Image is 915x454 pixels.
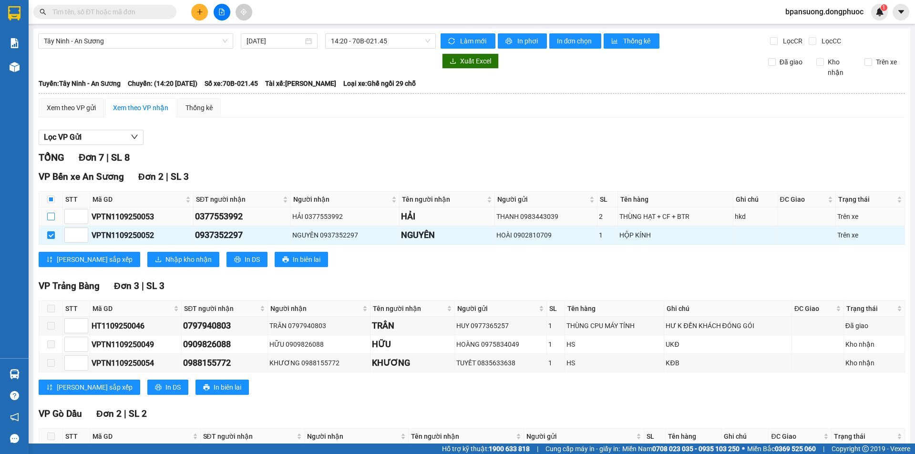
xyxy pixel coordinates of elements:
[196,9,203,15] span: plus
[79,152,104,163] span: Đơn 7
[619,211,731,222] div: THÙNG HẠT + CF + BTR
[845,320,903,331] div: Đã giao
[618,192,733,207] th: Tên hàng
[275,252,328,267] button: printerIn biên lai
[39,280,100,291] span: VP Trảng Bàng
[498,33,547,49] button: printerIn phơi
[128,78,197,89] span: Chuyến: (14:20 [DATE])
[599,230,616,240] div: 1
[93,303,172,314] span: Mã GD
[218,9,225,15] span: file-add
[8,6,21,21] img: logo-vxr
[146,280,164,291] span: SL 3
[666,429,721,444] th: Tên hàng
[93,431,191,442] span: Mã GD
[270,303,360,314] span: Người nhận
[90,317,182,335] td: HT1109250046
[129,408,147,419] span: SL 2
[195,210,289,223] div: 0377553992
[39,130,144,145] button: Lọc VP Gửi
[442,444,530,454] span: Hỗ trợ kỹ thuật:
[293,254,320,265] span: In biên lai
[155,256,162,264] span: download
[46,384,53,392] span: sort-ascending
[96,408,122,419] span: Đơn 2
[557,36,594,46] span: In đơn chọn
[872,57,901,67] span: Trên xe
[611,38,619,45] span: bar-chart
[845,339,903,350] div: Kho nhận
[457,303,537,314] span: Người gửi
[824,57,857,78] span: Kho nhận
[400,207,495,226] td: HẢI
[548,339,563,350] div: 1
[269,358,368,368] div: KHƯƠNG 0988155772
[282,256,289,264] span: printer
[372,338,453,351] div: HỮU
[214,4,230,21] button: file-add
[331,34,430,48] span: 14:20 - 70B-021.45
[39,171,124,182] span: VP Bến xe An Sương
[39,252,140,267] button: sort-ascending[PERSON_NAME] sắp xếp
[93,194,184,205] span: Mã GD
[778,6,871,18] span: bpansuong.dongphuoc
[113,103,168,113] div: Xem theo VP nhận
[90,335,182,354] td: VPTN1109250049
[39,80,121,87] b: Tuyến: Tây Ninh - An Sương
[90,226,194,245] td: VPTN1109250052
[40,9,46,15] span: search
[599,211,616,222] div: 2
[441,33,495,49] button: syncLàm mới
[147,380,188,395] button: printerIn DS
[182,335,268,354] td: 0909826088
[185,103,213,113] div: Thống kê
[183,356,266,370] div: 0988155772
[165,382,181,392] span: In DS
[184,303,258,314] span: SĐT người nhận
[92,357,180,369] div: VPTN1109250054
[39,408,82,419] span: VP Gò Dầu
[549,33,601,49] button: In đơn chọn
[10,62,20,72] img: warehouse-icon
[526,431,634,442] span: Người gửi
[245,254,260,265] span: In DS
[846,303,895,314] span: Trạng thái
[565,301,665,317] th: Tên hàng
[834,431,895,442] span: Trạng thái
[442,53,499,69] button: downloadXuất Excel
[496,230,596,240] div: HOÀI 0902810709
[818,36,843,46] span: Lọc CC
[142,280,144,291] span: |
[63,192,90,207] th: STT
[165,254,212,265] span: Nhập kho nhận
[623,36,652,46] span: Thống kê
[496,211,596,222] div: THANH 0983443039
[505,38,514,45] span: printer
[619,230,731,240] div: HỘP KÍNH
[203,384,210,392] span: printer
[370,354,455,372] td: KHƯƠNG
[234,256,241,264] span: printer
[666,358,790,368] div: KĐB
[776,57,806,67] span: Đã giao
[489,445,530,453] strong: 1900 633 818
[566,358,663,368] div: HS
[171,171,189,182] span: SL 3
[742,447,745,451] span: ⚪️
[10,369,20,379] img: warehouse-icon
[779,36,804,46] span: Lọc CR
[747,444,816,454] span: Miền Bắc
[203,431,295,442] span: SĐT người nhận
[735,211,776,222] div: hkd
[182,354,268,372] td: 0988155772
[448,38,456,45] span: sync
[52,7,165,17] input: Tìm tên, số ĐT hoặc mã đơn
[124,408,126,419] span: |
[666,339,790,350] div: UKĐ
[111,152,130,163] span: SL 8
[166,171,168,182] span: |
[456,358,545,368] div: TUYẾT 0835633638
[622,444,740,454] span: Miền Nam
[545,444,620,454] span: Cung cấp máy in - giấy in:
[44,131,82,143] span: Lọc VP Gửi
